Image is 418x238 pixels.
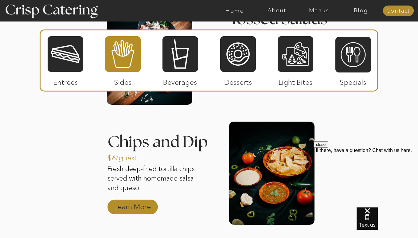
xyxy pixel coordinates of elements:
p: Sides [102,72,143,90]
p: Specials [333,72,373,90]
p: Desserts [218,72,259,90]
p: Fresh deep-fried tortilla chips served with homemade salsa and queso [107,164,197,194]
a: About [256,8,298,14]
h3: Tossed Salads [229,11,334,26]
p: Entrées [45,72,86,90]
iframe: podium webchat widget bubble [357,207,418,238]
a: Menus [298,8,340,14]
a: Blog [340,8,382,14]
p: Light Bites [275,72,316,90]
p: $6/guest [107,147,148,165]
iframe: podium webchat widget prompt [314,141,418,215]
a: Contact [383,8,414,14]
a: Home [214,8,256,14]
p: $5/guest [230,24,271,41]
p: Beverages [160,72,201,90]
h3: Chips and Dip [107,134,213,142]
a: Learn More [112,196,153,214]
